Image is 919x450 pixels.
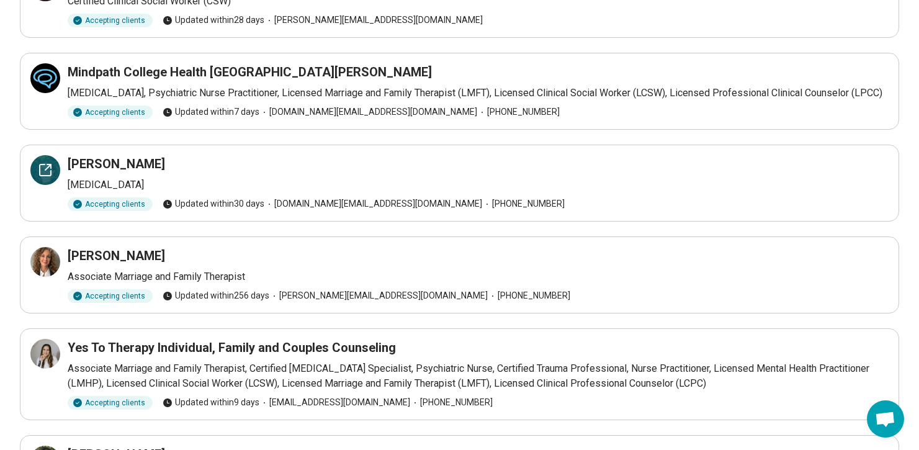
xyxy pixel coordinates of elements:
div: Accepting clients [68,14,153,27]
span: [PHONE_NUMBER] [488,289,570,302]
span: Updated within 256 days [163,289,269,302]
h3: [PERSON_NAME] [68,247,165,264]
p: [MEDICAL_DATA], Psychiatric Nurse Practitioner, Licensed Marriage and Family Therapist (LMFT), Li... [68,86,889,101]
span: Updated within 7 days [163,106,259,119]
span: [PERSON_NAME][EMAIL_ADDRESS][DOMAIN_NAME] [269,289,488,302]
span: [PHONE_NUMBER] [410,396,493,409]
span: [EMAIL_ADDRESS][DOMAIN_NAME] [259,396,410,409]
div: Accepting clients [68,396,153,410]
span: [DOMAIN_NAME][EMAIL_ADDRESS][DOMAIN_NAME] [264,197,482,210]
span: [PHONE_NUMBER] [482,197,565,210]
span: [PERSON_NAME][EMAIL_ADDRESS][DOMAIN_NAME] [264,14,483,27]
p: Associate Marriage and Family Therapist [68,269,889,284]
span: Updated within 28 days [163,14,264,27]
span: Updated within 30 days [163,197,264,210]
h3: [PERSON_NAME] [68,155,165,173]
div: Open chat [867,400,904,438]
span: [DOMAIN_NAME][EMAIL_ADDRESS][DOMAIN_NAME] [259,106,477,119]
div: Accepting clients [68,197,153,211]
p: [MEDICAL_DATA] [68,178,889,192]
h3: Mindpath College Health [GEOGRAPHIC_DATA][PERSON_NAME] [68,63,432,81]
h3: Yes To Therapy Individual, Family and Couples Counseling [68,339,396,356]
div: Accepting clients [68,106,153,119]
p: Associate Marriage and Family Therapist, Certified [MEDICAL_DATA] Specialist, Psychiatric Nurse, ... [68,361,889,391]
span: [PHONE_NUMBER] [477,106,560,119]
span: Updated within 9 days [163,396,259,409]
div: Accepting clients [68,289,153,303]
